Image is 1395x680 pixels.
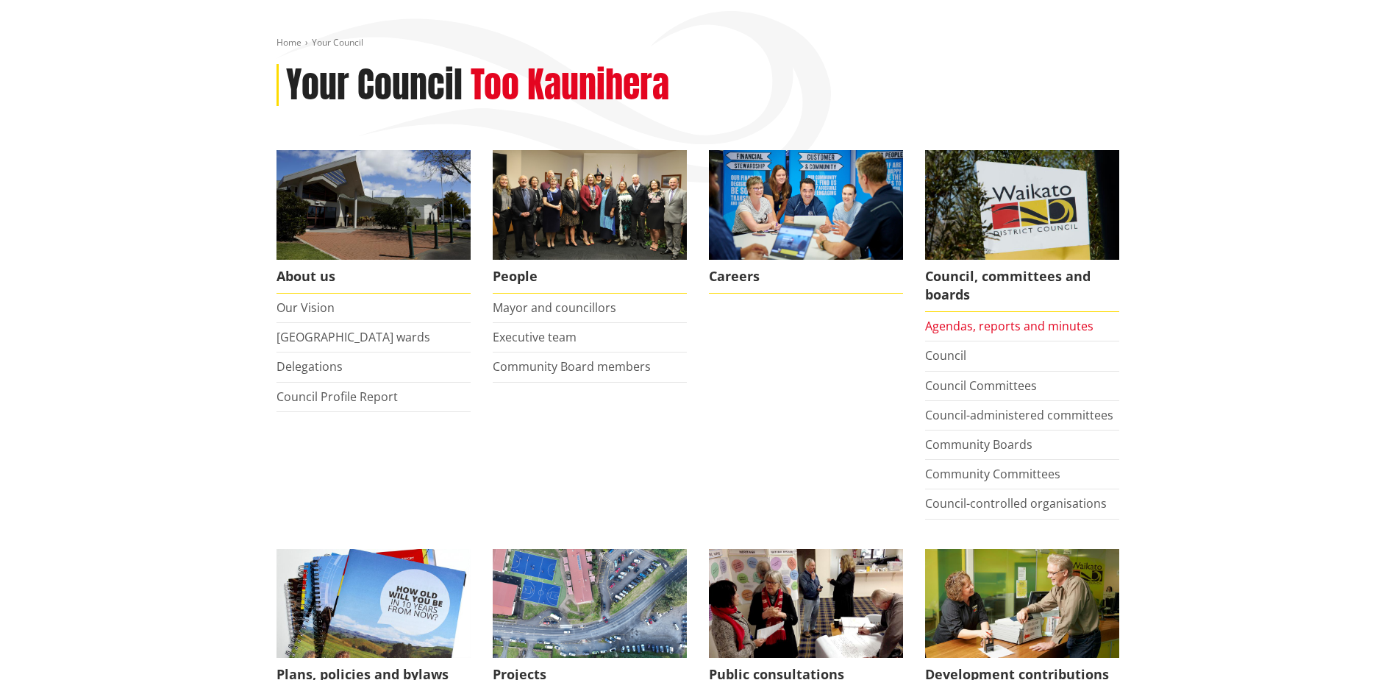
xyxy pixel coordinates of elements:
h2: Too Kaunihera [471,64,669,107]
a: Community Board members [493,358,651,375]
a: Council-administered committees [925,407,1113,423]
a: 2022 Council People [493,150,687,294]
img: 2022 Council [493,150,687,260]
a: Home [276,36,302,49]
a: Community Committees [925,466,1060,482]
span: Council, committees and boards [925,260,1119,312]
a: Community Boards [925,436,1032,453]
img: DJI_0336 [493,549,687,659]
a: Delegations [276,358,343,375]
a: Careers [709,150,903,294]
span: People [493,260,687,294]
a: [GEOGRAPHIC_DATA] wards [276,329,430,345]
span: Your Council [312,36,363,49]
a: Executive team [493,329,577,345]
span: Careers [709,260,903,294]
nav: breadcrumb [276,37,1119,49]
a: Council [925,347,966,364]
a: Our Vision [276,300,335,316]
img: Waikato-District-Council-sign [925,150,1119,260]
img: Office staff in meeting - Career page [709,150,903,260]
a: Council Committees [925,378,1037,394]
img: Fees [925,549,1119,659]
a: Council Profile Report [276,389,398,405]
a: Agendas, reports and minutes [925,318,1093,334]
span: About us [276,260,471,294]
a: Mayor and councillors [493,300,616,316]
a: WDC Building 0015 About us [276,150,471,294]
img: WDC Building 0015 [276,150,471,260]
h1: Your Council [286,64,463,107]
img: public-consultations [709,549,903,659]
a: Council-controlled organisations [925,495,1107,511]
img: Long Term Plan [276,549,471,659]
a: Waikato-District-Council-sign Council, committees and boards [925,150,1119,312]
